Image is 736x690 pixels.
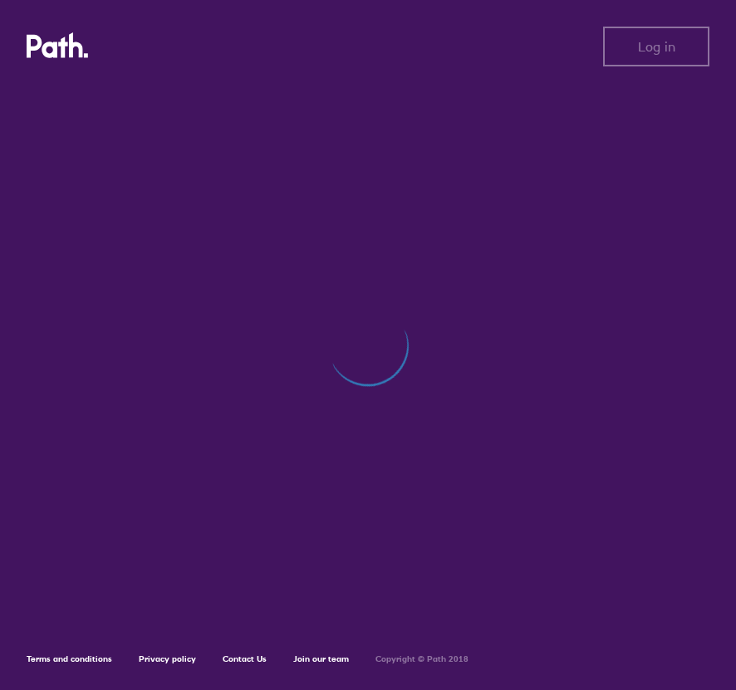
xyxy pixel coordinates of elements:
[27,653,112,664] a: Terms and conditions
[293,653,349,664] a: Join our team
[223,653,267,664] a: Contact Us
[139,653,196,664] a: Privacy policy
[638,39,675,54] span: Log in
[375,654,469,664] h6: Copyright © Path 2018
[603,27,709,66] button: Log in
